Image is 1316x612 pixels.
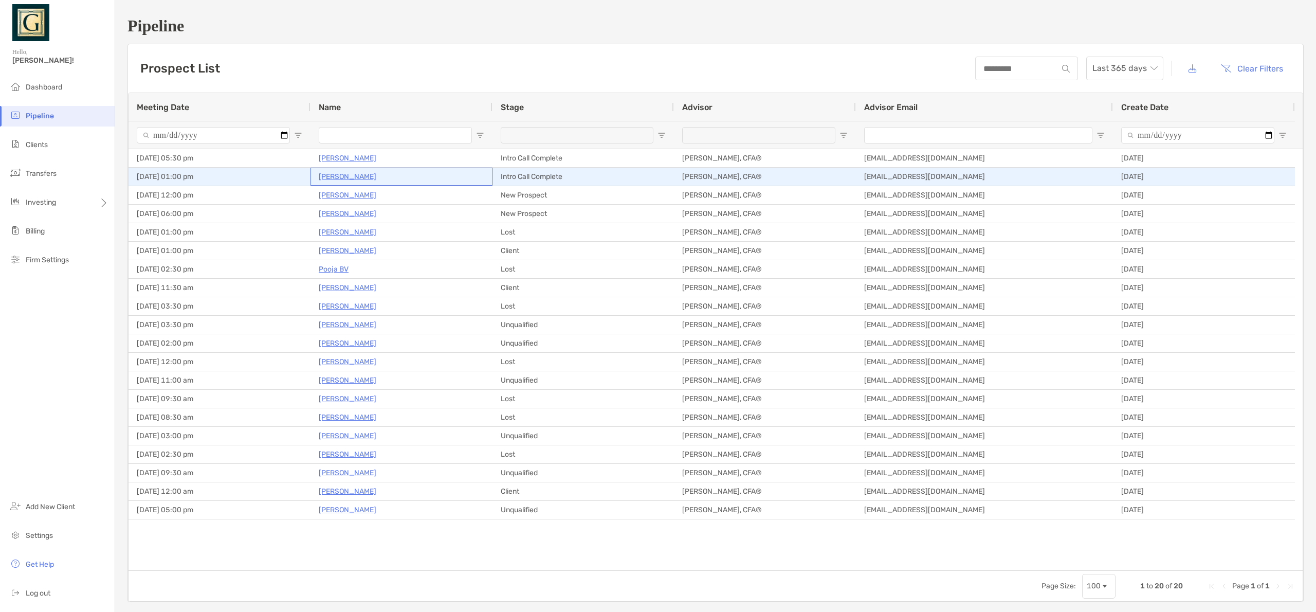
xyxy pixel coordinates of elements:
div: [EMAIL_ADDRESS][DOMAIN_NAME] [856,279,1113,297]
div: Lost [492,260,674,278]
p: [PERSON_NAME] [319,207,376,220]
span: Dashboard [26,83,62,92]
div: [DATE] [1113,149,1295,167]
div: [PERSON_NAME], CFA® [674,168,856,186]
div: [DATE] [1113,168,1295,186]
div: [DATE] [1113,482,1295,500]
button: Open Filter Menu [839,131,848,139]
div: [DATE] [1113,297,1295,315]
div: Lost [492,408,674,426]
span: Last 365 days [1092,57,1157,80]
div: [DATE] 11:00 am [129,371,310,389]
div: [EMAIL_ADDRESS][DOMAIN_NAME] [856,501,1113,519]
span: Meeting Date [137,102,189,112]
img: logout icon [9,586,22,599]
div: [DATE] 01:00 pm [129,242,310,260]
div: Lost [492,223,674,241]
div: [EMAIL_ADDRESS][DOMAIN_NAME] [856,242,1113,260]
button: Open Filter Menu [1096,131,1105,139]
div: [PERSON_NAME], CFA® [674,353,856,371]
span: Log out [26,589,50,598]
div: [EMAIL_ADDRESS][DOMAIN_NAME] [856,168,1113,186]
div: [DATE] 08:30 am [129,408,310,426]
p: [PERSON_NAME] [319,170,376,183]
span: 1 [1251,582,1255,590]
div: [EMAIL_ADDRESS][DOMAIN_NAME] [856,371,1113,389]
div: [DATE] [1113,390,1295,408]
span: Settings [26,531,53,540]
button: Open Filter Menu [657,131,666,139]
img: add_new_client icon [9,500,22,512]
div: [PERSON_NAME], CFA® [674,371,856,389]
div: [DATE] 12:00 am [129,482,310,500]
div: First Page [1208,582,1216,590]
div: [PERSON_NAME], CFA® [674,279,856,297]
h3: Prospect List [140,61,220,76]
div: Unqualified [492,334,674,352]
a: [PERSON_NAME] [319,485,376,498]
div: [DATE] 01:00 pm [129,223,310,241]
img: Zoe Logo [12,4,49,41]
div: [PERSON_NAME], CFA® [674,242,856,260]
span: 20 [1155,582,1164,590]
a: [PERSON_NAME] [319,152,376,165]
div: [PERSON_NAME], CFA® [674,501,856,519]
div: [EMAIL_ADDRESS][DOMAIN_NAME] [856,260,1113,278]
div: [DATE] [1113,316,1295,334]
div: [DATE] [1113,371,1295,389]
a: [PERSON_NAME] [319,374,376,387]
div: Last Page [1286,582,1294,590]
a: [PERSON_NAME] [319,355,376,368]
div: [DATE] [1113,353,1295,371]
div: Intro Call Complete [492,168,674,186]
div: Unqualified [492,501,674,519]
span: Name [319,102,341,112]
div: Page Size: [1041,582,1076,590]
div: [DATE] [1113,186,1295,204]
button: Clear Filters [1213,57,1291,80]
h1: Pipeline [127,16,1304,35]
a: [PERSON_NAME] [319,429,376,442]
div: [DATE] [1113,334,1295,352]
div: Lost [492,445,674,463]
div: [EMAIL_ADDRESS][DOMAIN_NAME] [856,316,1113,334]
a: [PERSON_NAME] [319,226,376,239]
div: Unqualified [492,427,674,445]
a: [PERSON_NAME] [319,503,376,516]
div: [DATE] [1113,242,1295,260]
span: 20 [1174,582,1183,590]
div: New Prospect [492,205,674,223]
a: [PERSON_NAME] [319,392,376,405]
span: Stage [501,102,524,112]
div: [DATE] 05:30 pm [129,149,310,167]
span: of [1257,582,1264,590]
div: Client [492,279,674,297]
div: [EMAIL_ADDRESS][DOMAIN_NAME] [856,408,1113,426]
div: [DATE] [1113,205,1295,223]
div: Lost [492,353,674,371]
span: 1 [1140,582,1145,590]
span: Pipeline [26,112,54,120]
div: [DATE] 05:00 pm [129,501,310,519]
div: [PERSON_NAME], CFA® [674,260,856,278]
div: [DATE] 12:00 pm [129,353,310,371]
p: [PERSON_NAME] [319,318,376,331]
a: [PERSON_NAME] [319,411,376,424]
div: [DATE] 01:00 pm [129,168,310,186]
button: Open Filter Menu [1278,131,1287,139]
img: dashboard icon [9,80,22,93]
img: input icon [1062,65,1070,73]
div: [DATE] 03:30 pm [129,297,310,315]
div: [PERSON_NAME], CFA® [674,464,856,482]
div: [PERSON_NAME], CFA® [674,482,856,500]
span: [PERSON_NAME]! [12,56,108,65]
div: [EMAIL_ADDRESS][DOMAIN_NAME] [856,334,1113,352]
div: [EMAIL_ADDRESS][DOMAIN_NAME] [856,149,1113,167]
a: [PERSON_NAME] [319,466,376,479]
a: [PERSON_NAME] [319,281,376,294]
